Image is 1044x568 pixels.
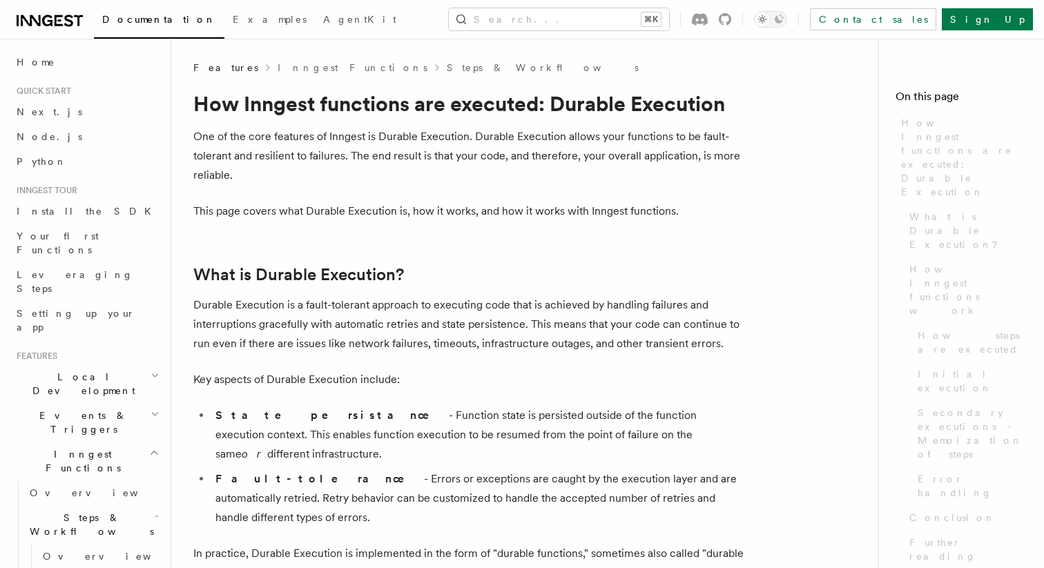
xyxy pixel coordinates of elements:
[94,4,224,39] a: Documentation
[193,370,746,389] p: Key aspects of Durable Execution include:
[17,131,82,142] span: Node.js
[24,480,162,505] a: Overview
[11,124,162,149] a: Node.js
[909,536,1027,563] span: Further reading
[904,257,1027,323] a: How Inngest functions work
[918,472,1027,500] span: Error handling
[11,351,57,362] span: Features
[909,262,1027,317] span: How Inngest functions work
[193,295,746,353] p: Durable Execution is a fault-tolerant approach to executing code that is achieved by handling fai...
[211,469,746,527] li: - Errors or exceptions are caught by the execution layer and are automatically retried. Retry beh...
[11,50,162,75] a: Home
[17,206,159,217] span: Install the SDK
[11,409,151,436] span: Events & Triggers
[224,4,315,37] a: Examples
[896,110,1027,204] a: How Inngest functions are executed: Durable Execution
[447,61,639,75] a: Steps & Workflows
[193,127,746,185] p: One of the core features of Inngest is Durable Execution. Durable Execution allows your functions...
[11,442,162,480] button: Inngest Functions
[17,55,55,69] span: Home
[909,210,1027,251] span: What is Durable Execution?
[17,106,82,117] span: Next.js
[11,185,77,196] span: Inngest tour
[904,505,1027,530] a: Conclusion
[912,400,1027,467] a: Secondary executions - Memoization of steps
[11,86,71,97] span: Quick start
[11,301,162,340] a: Setting up your app
[17,156,67,167] span: Python
[323,14,396,25] span: AgentKit
[17,308,135,333] span: Setting up your app
[17,269,133,294] span: Leveraging Steps
[242,447,267,460] em: or
[11,99,162,124] a: Next.js
[904,204,1027,257] a: What is Durable Execution?
[918,367,1027,395] span: Initial execution
[909,511,996,525] span: Conclusion
[896,88,1027,110] h4: On this page
[11,149,162,174] a: Python
[315,4,405,37] a: AgentKit
[912,467,1027,505] a: Error handling
[193,61,258,75] span: Features
[11,262,162,301] a: Leveraging Steps
[918,329,1027,356] span: How steps are executed
[449,8,669,30] button: Search...⌘K
[918,406,1027,461] span: Secondary executions - Memoization of steps
[912,362,1027,400] a: Initial execution
[11,224,162,262] a: Your first Functions
[11,403,162,442] button: Events & Triggers
[17,231,99,255] span: Your first Functions
[193,91,746,116] h1: How Inngest functions are executed: Durable Execution
[24,511,154,538] span: Steps & Workflows
[193,202,746,221] p: This page covers what Durable Execution is, how it works, and how it works with Inngest functions.
[215,472,424,485] strong: Fault-tolerance
[912,323,1027,362] a: How steps are executed
[11,447,149,475] span: Inngest Functions
[11,199,162,224] a: Install the SDK
[901,116,1027,199] span: How Inngest functions are executed: Durable Execution
[11,364,162,403] button: Local Development
[754,11,787,28] button: Toggle dark mode
[211,406,746,464] li: - Function state is persisted outside of the function execution context. This enables function ex...
[942,8,1033,30] a: Sign Up
[641,12,661,26] kbd: ⌘K
[215,409,449,422] strong: State persistance
[810,8,936,30] a: Contact sales
[24,505,162,544] button: Steps & Workflows
[233,14,307,25] span: Examples
[11,370,151,398] span: Local Development
[278,61,427,75] a: Inngest Functions
[43,551,185,562] span: Overview
[30,487,172,498] span: Overview
[102,14,216,25] span: Documentation
[193,265,404,284] a: What is Durable Execution?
